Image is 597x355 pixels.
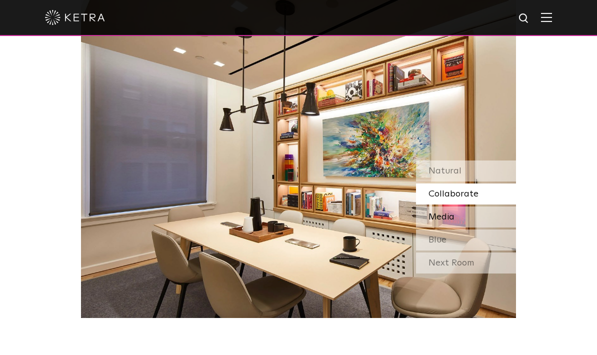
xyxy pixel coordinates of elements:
[45,10,105,25] img: ketra-logo-2019-white
[428,189,478,198] span: Collaborate
[541,12,552,22] img: Hamburger%20Nav.svg
[518,12,530,25] img: search icon
[428,212,454,221] span: Media
[428,166,461,175] span: Natural
[416,252,516,273] div: Next Room
[428,235,446,244] span: Blue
